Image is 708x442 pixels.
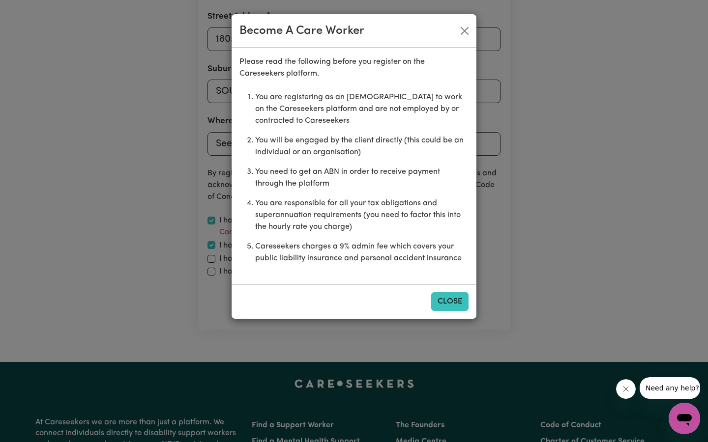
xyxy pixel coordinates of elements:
li: You are registering as an [DEMOGRAPHIC_DATA] to work on the Careseekers platform and are not empl... [255,87,469,131]
li: You are responsible for all your tax obligations and superannuation requirements (you need to fac... [255,193,469,237]
button: Close [457,23,472,39]
li: You need to get an ABN in order to receive payment through the platform [255,162,469,193]
iframe: Message from company [640,377,700,399]
li: Careseekers charges a 9% admin fee which covers your public liability insurance and personal acci... [255,237,469,268]
li: You will be engaged by the client directly (this could be an individual or an organisation) [255,131,469,162]
button: Close [431,292,469,311]
iframe: Button to launch messaging window [669,403,700,434]
iframe: Close message [616,379,636,399]
div: Become A Care Worker [239,22,364,40]
p: Please read the following before you register on the Careseekers platform. [239,56,469,80]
